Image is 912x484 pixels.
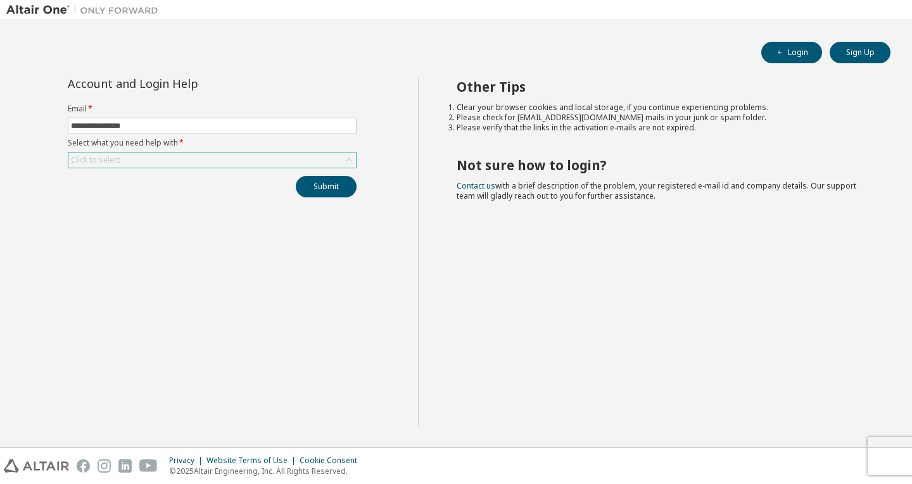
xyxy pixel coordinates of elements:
[68,78,299,89] div: Account and Login Help
[68,104,357,114] label: Email
[169,466,365,476] p: © 2025 Altair Engineering, Inc. All Rights Reserved.
[457,180,495,191] a: Contact us
[457,113,868,123] li: Please check for [EMAIL_ADDRESS][DOMAIN_NAME] mails in your junk or spam folder.
[68,152,356,168] div: Click to select
[457,157,868,173] h2: Not sure how to login?
[300,456,365,466] div: Cookie Consent
[169,456,206,466] div: Privacy
[68,138,357,148] label: Select what you need help with
[6,4,165,16] img: Altair One
[118,459,132,473] img: linkedin.svg
[296,176,357,197] button: Submit
[830,42,890,63] button: Sign Up
[98,459,111,473] img: instagram.svg
[457,123,868,133] li: Please verify that the links in the activation e-mails are not expired.
[457,102,868,113] li: Clear your browser cookies and local storage, if you continue experiencing problems.
[761,42,822,63] button: Login
[457,78,868,95] h2: Other Tips
[4,459,69,473] img: altair_logo.svg
[139,459,158,473] img: youtube.svg
[71,155,120,165] div: Click to select
[457,180,856,201] span: with a brief description of the problem, your registered e-mail id and company details. Our suppo...
[77,459,90,473] img: facebook.svg
[206,456,300,466] div: Website Terms of Use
